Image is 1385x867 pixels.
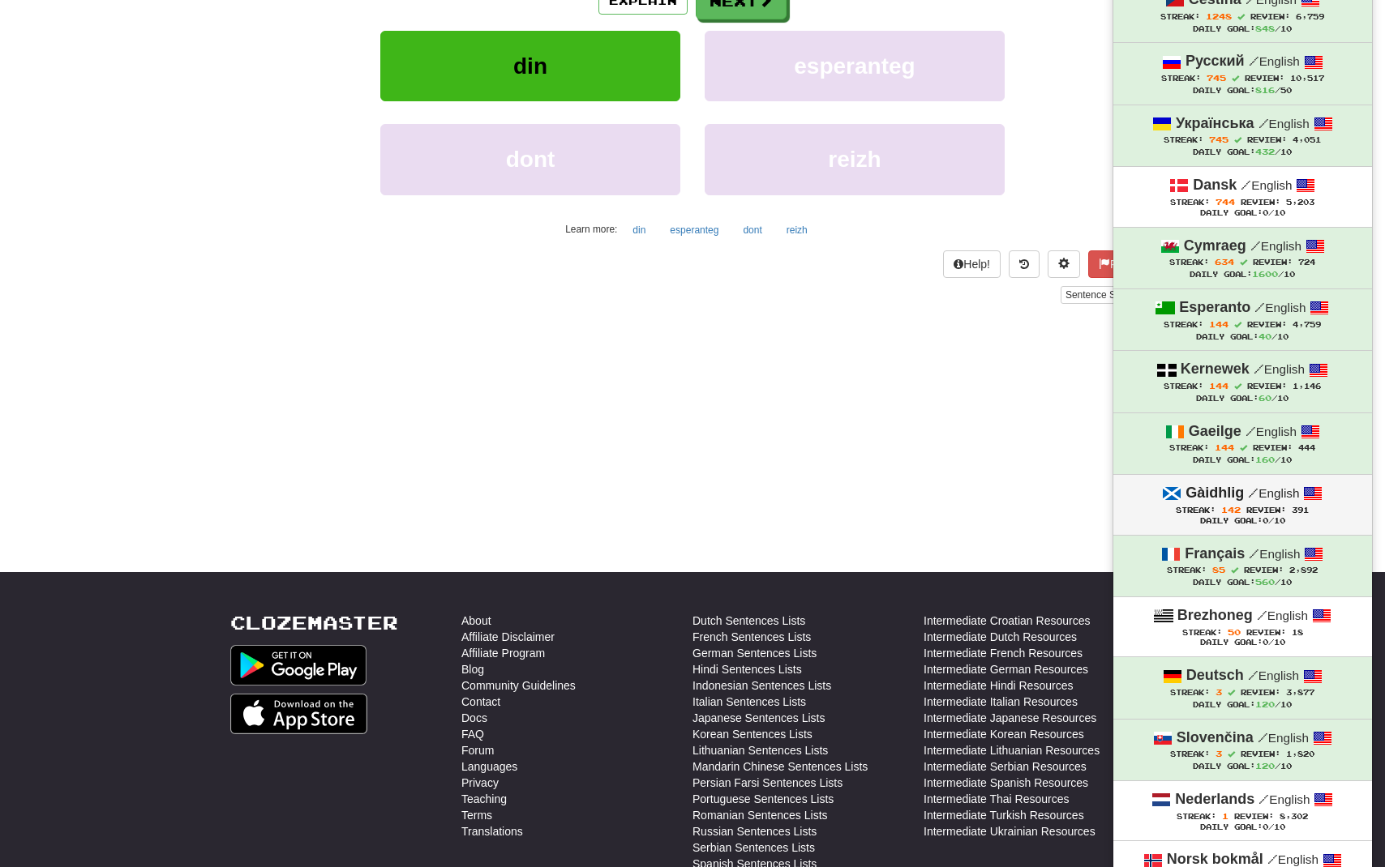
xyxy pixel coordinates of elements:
[1130,268,1356,280] div: Daily Goal: /10
[1255,699,1275,709] span: 120
[461,661,484,677] a: Blog
[1254,300,1265,314] span: /
[1231,566,1238,574] span: Streak includes today.
[1246,506,1286,515] span: Review:
[1280,812,1308,821] span: 8,302
[1298,258,1315,267] span: 724
[1170,688,1210,697] span: Streak:
[924,613,1090,629] a: Intermediate Croatian Resources
[1255,23,1275,33] span: 848
[1228,627,1241,637] span: 50
[1241,688,1280,697] span: Review:
[380,124,680,194] button: dont
[1248,486,1299,500] small: English
[778,218,817,242] button: reizh
[705,124,1005,194] button: reizh
[461,775,499,791] a: Privacy
[1246,628,1286,637] span: Review:
[1130,331,1356,343] div: Daily Goal: /10
[924,645,1083,661] a: Intermediate French Resources
[1250,239,1301,253] small: English
[692,661,802,677] a: Hindi Sentences Lists
[734,218,770,242] button: dont
[924,823,1096,839] a: Intermediate Ukrainian Resources
[1234,321,1241,328] span: Streak includes today.
[1130,454,1356,466] div: Daily Goal: /10
[1209,381,1228,391] span: 144
[692,726,813,742] a: Korean Sentences Lists
[1258,730,1268,745] span: /
[1249,53,1259,68] span: /
[1177,607,1253,623] strong: Brezhoneg
[1130,822,1356,833] div: Daily Goal: /10
[692,775,843,791] a: Persian Farsi Sentences Lists
[1255,85,1275,95] span: 816
[924,677,1073,694] a: Intermediate Hindi Resources
[1259,116,1269,130] span: /
[1130,760,1356,772] div: Daily Goal: /10
[1113,43,1372,104] a: Русский /English Streak: 745 Review: 10,517 Daily Goal:816/50
[1130,516,1356,527] div: Daily Goal: /10
[705,31,1005,101] button: esperanteg
[1263,208,1268,217] span: 0
[230,613,398,633] a: Clozemaster
[461,629,555,645] a: Affiliate Disclaimer
[1234,136,1241,143] span: Streak includes today.
[1184,237,1246,254] strong: Cymraeg
[1254,362,1305,376] small: English
[794,53,915,79] span: esperanteg
[1170,750,1210,758] span: Streak:
[1286,750,1314,758] span: 1,820
[1161,74,1201,83] span: Streak:
[1234,382,1241,390] span: Streak includes today.
[1263,822,1268,831] span: 0
[692,613,805,629] a: Dutch Sentences Lists
[1249,54,1300,68] small: English
[1175,791,1254,807] strong: Nederlands
[1289,566,1318,574] span: 2,892
[1167,851,1263,867] strong: Norsk bokmål
[1061,286,1155,304] a: Sentence Source
[1286,198,1314,207] span: 5,203
[692,629,811,645] a: French Sentences Lists
[1169,258,1209,267] span: Streak:
[1293,382,1321,391] span: 1,146
[1167,566,1207,574] span: Streak:
[1177,729,1254,745] strong: Slovenčina
[1298,443,1315,452] span: 444
[828,147,881,172] span: reizh
[1215,257,1234,267] span: 634
[1293,320,1321,329] span: 4,759
[1263,638,1268,647] span: 0
[1250,238,1261,253] span: /
[1247,320,1287,329] span: Review:
[513,53,547,79] span: din
[1176,115,1254,131] strong: Українська
[1113,657,1372,718] a: Deutsch /English Streak: 3 Review: 3,877 Daily Goal:120/10
[461,694,500,710] a: Contact
[1181,361,1250,377] strong: Kernewek
[461,645,545,661] a: Affiliate Program
[1254,301,1306,314] small: English
[461,758,517,775] a: Languages
[1240,444,1247,451] span: Streak includes today.
[1241,198,1280,207] span: Review:
[1113,351,1372,412] a: Kernewek /English Streak: 144 Review: 1,146 Daily Goal:60/10
[1130,146,1356,158] div: Daily Goal: /10
[1169,443,1209,452] span: Streak:
[943,250,1001,278] button: Help!
[1246,424,1256,438] span: /
[1245,74,1284,83] span: Review:
[1263,516,1268,525] span: 0
[1290,74,1324,83] span: 10,517
[1207,73,1226,83] span: 745
[1206,11,1232,21] span: 1248
[1232,75,1239,82] span: Streak includes today.
[1189,423,1241,439] strong: Gaeilge
[1292,628,1303,637] span: 18
[1254,361,1264,376] span: /
[1113,475,1372,534] a: Gàidhlig /English Streak: 142 Review: 391 Daily Goal:0/10
[924,742,1100,758] a: Intermediate Lithuanian Resources
[1164,320,1203,329] span: Streak:
[461,726,484,742] a: FAQ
